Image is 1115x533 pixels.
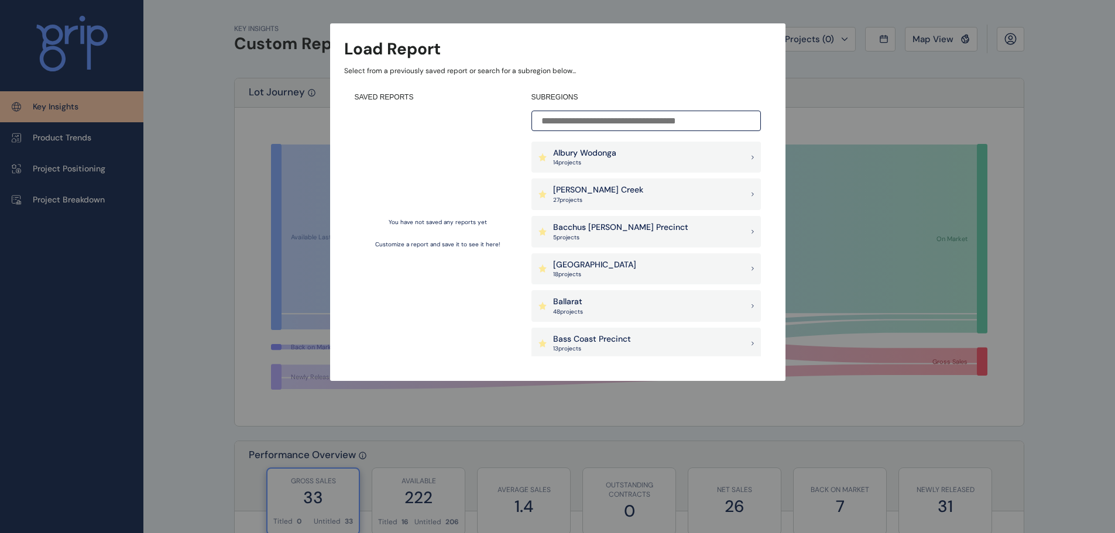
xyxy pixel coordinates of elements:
p: Bacchus [PERSON_NAME] Precinct [553,222,688,233]
p: Bass Coast Precinct [553,333,631,345]
h4: SAVED REPORTS [355,92,521,102]
h3: Load Report [344,37,441,60]
p: You have not saved any reports yet [389,218,487,226]
h4: SUBREGIONS [531,92,761,102]
p: 48 project s [553,308,583,316]
p: Ballarat [553,296,583,308]
p: Albury Wodonga [553,147,616,159]
p: 5 project s [553,233,688,242]
p: [PERSON_NAME] Creek [553,184,643,196]
p: 13 project s [553,345,631,353]
p: Select from a previously saved report or search for a subregion below... [344,66,771,76]
p: 27 project s [553,196,643,204]
p: [GEOGRAPHIC_DATA] [553,259,636,271]
p: 14 project s [553,159,616,167]
p: Customize a report and save it to see it here! [375,240,500,249]
p: 18 project s [553,270,636,278]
